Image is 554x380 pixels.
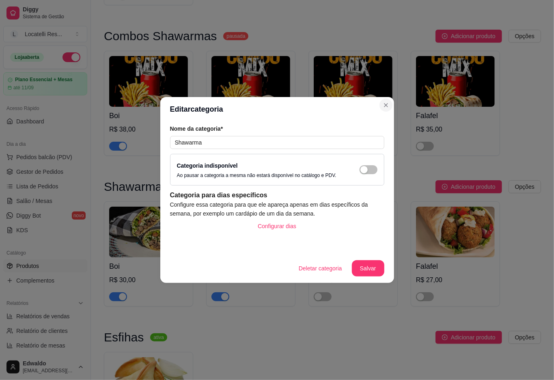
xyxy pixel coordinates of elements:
button: Close [379,99,392,112]
article: Configure essa categoria para que ele apareça apenas em dias específicos da semana, por exemplo u... [170,200,384,218]
label: Categoria indisponível [177,162,238,169]
article: Categoria para dias específicos [170,190,384,200]
button: Deletar categoria [292,260,349,276]
button: Salvar [352,260,384,276]
header: Editar categoria [160,97,394,121]
article: Nome da categoria* [170,125,384,133]
p: Ao pausar a categoria a mesma não estará disponível no catálogo e PDV. [177,172,336,179]
button: Configurar dias [251,218,303,234]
